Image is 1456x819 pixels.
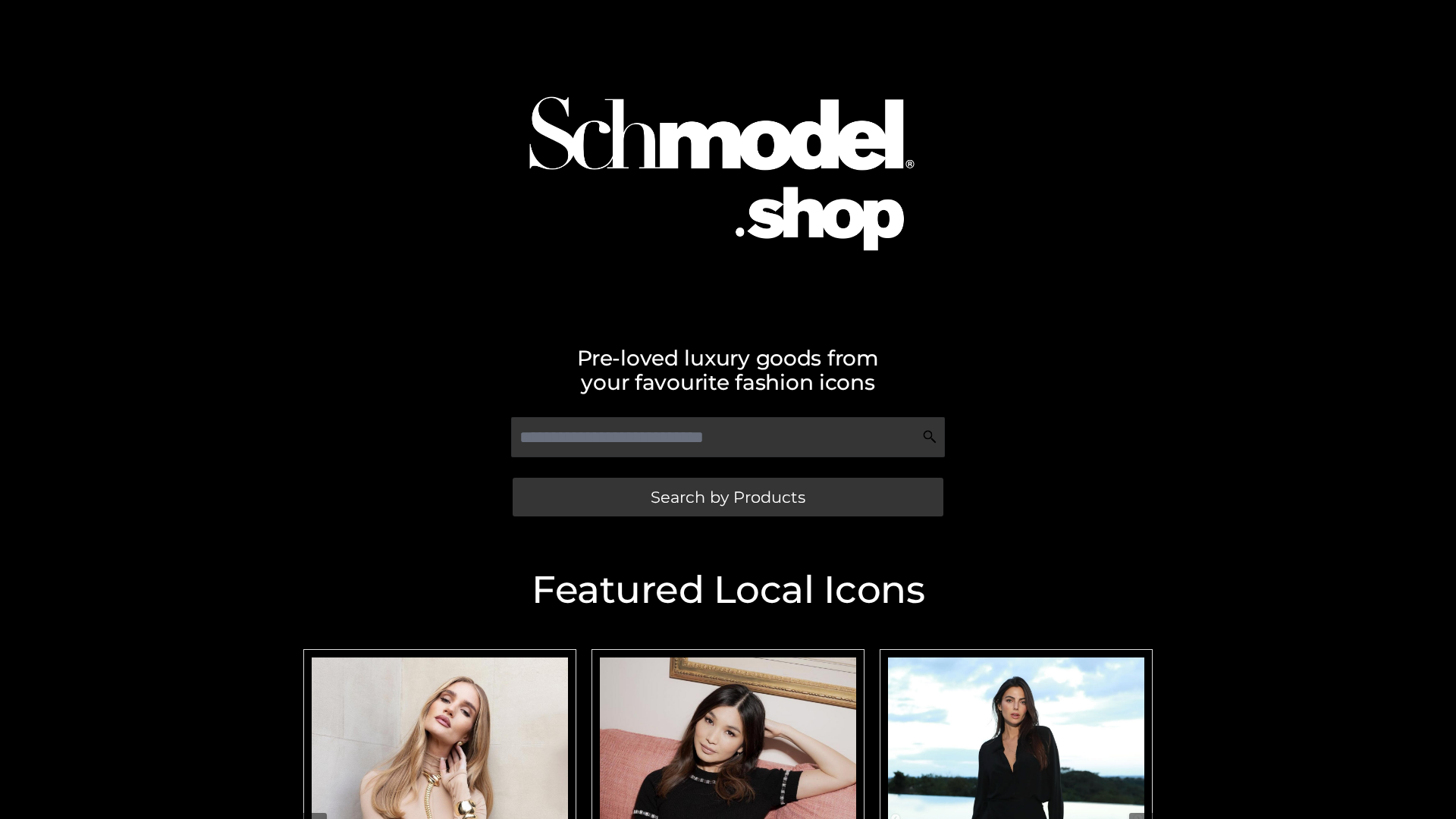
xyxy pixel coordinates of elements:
span: Search by Products [651,489,805,505]
img: Search Icon [922,429,937,444]
h2: Pre-loved luxury goods from your favourite fashion icons [296,346,1160,394]
h2: Featured Local Icons​ [296,571,1160,609]
a: Search by Products [513,478,943,516]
